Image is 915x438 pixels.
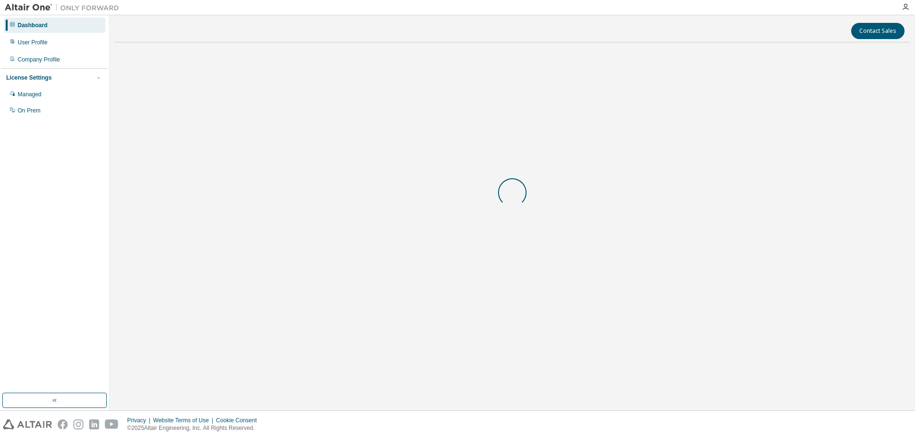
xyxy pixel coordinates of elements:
img: facebook.svg [58,419,68,429]
div: On Prem [18,107,41,114]
div: Managed [18,91,41,98]
div: User Profile [18,39,48,46]
p: © 2025 Altair Engineering, Inc. All Rights Reserved. [127,424,263,432]
button: Contact Sales [851,23,905,39]
img: Altair One [5,3,124,12]
img: instagram.svg [73,419,83,429]
div: Website Terms of Use [153,417,216,424]
img: linkedin.svg [89,419,99,429]
div: Privacy [127,417,153,424]
div: Cookie Consent [216,417,262,424]
div: Company Profile [18,56,60,63]
div: Dashboard [18,21,48,29]
div: License Settings [6,74,51,81]
img: altair_logo.svg [3,419,52,429]
img: youtube.svg [105,419,119,429]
